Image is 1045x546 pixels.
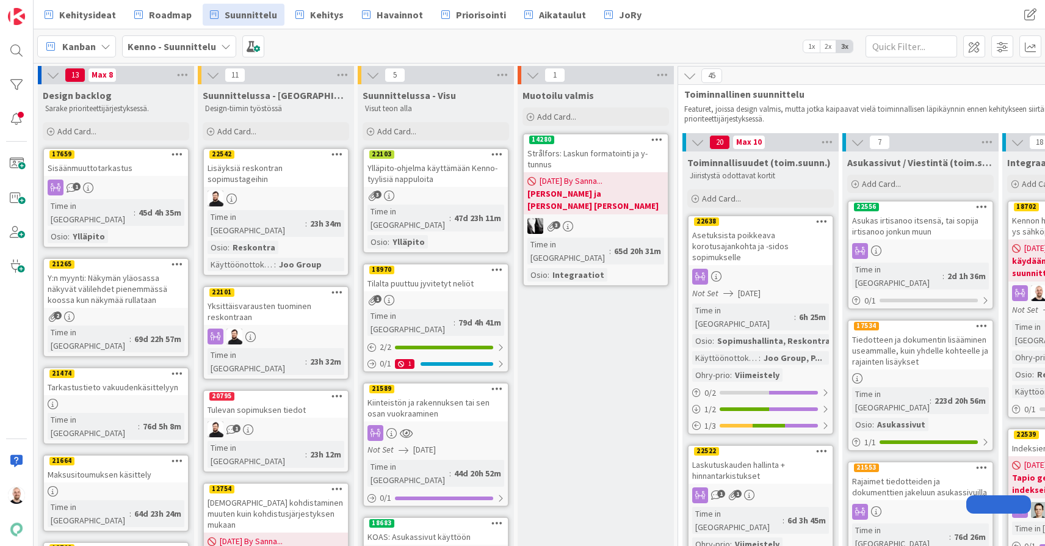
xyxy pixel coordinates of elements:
[140,420,184,433] div: 76d 5h 8m
[803,40,820,53] span: 1x
[736,139,762,145] div: Max 10
[225,7,277,22] span: Suunnittelu
[43,454,189,532] a: 21664Maksusitoumuksen käsittelyTime in [GEOGRAPHIC_DATA]:64d 23h 24m
[204,298,348,325] div: Yksittäisvarausten tuominen reskontraan
[48,230,68,243] div: Osio
[209,150,234,159] div: 22542
[864,294,876,307] span: 0 / 1
[377,126,416,137] span: Add Card...
[539,7,586,22] span: Aikataulut
[43,89,112,101] span: Design backlog
[204,391,348,418] div: 20795Tulevan sopimuksen tiedot
[364,518,508,529] div: 18683
[734,490,742,498] span: 1
[204,329,348,344] div: TK
[794,310,796,324] span: :
[128,40,216,53] b: Kenno - Suunnittelu
[852,418,872,431] div: Osio
[203,390,349,473] a: 20795Tulevan sopimuksen tiedotTKTime in [GEOGRAPHIC_DATA]:23h 12m
[388,235,389,249] span: :
[944,269,989,283] div: 2d 1h 36m
[307,217,344,230] div: 23h 34m
[689,216,833,265] div: 22638Asetuksista poikkeava korotusajankohta ja -sidos sopimukselle
[848,435,993,450] div: 1/1
[44,467,188,482] div: Maksusitoumuksen käsittely
[49,150,74,159] div: 17659
[43,148,189,248] a: 17659SisäänmuuttotarkastusTime in [GEOGRAPHIC_DATA]:45d 4h 35mOsio:Ylläpito
[129,332,131,346] span: :
[537,111,576,122] span: Add Card...
[205,104,347,114] p: Design-tiimin työstössä
[204,149,348,160] div: 22542
[942,269,944,283] span: :
[204,421,348,437] div: TK
[848,321,993,332] div: 17534
[694,217,719,226] div: 22638
[848,202,993,239] div: 22556Asukas irtisanoo itsensä, tai sopija irtisanoo jonkun muun
[203,286,349,380] a: 22101Yksittäisvarausten tuominen reskontraanTKTime in [GEOGRAPHIC_DATA]:23h 32m
[951,530,989,544] div: 76d 26m
[208,441,305,468] div: Time in [GEOGRAPHIC_DATA]
[517,4,593,26] a: Aikataulut
[1014,431,1039,439] div: 22539
[796,310,829,324] div: 6h 25m
[836,40,853,53] span: 3x
[136,206,184,219] div: 45d 4h 35m
[548,268,549,282] span: :
[692,507,783,534] div: Time in [GEOGRAPHIC_DATA]
[689,385,833,401] div: 0/2
[864,436,876,449] span: 1 / 1
[131,507,184,520] div: 64d 23h 24m
[204,484,348,495] div: 12754
[127,4,199,26] a: Roadmap
[854,464,879,472] div: 21553
[364,340,508,355] div: 2/2
[549,268,607,282] div: Integraatiot
[862,178,901,189] span: Add Card...
[233,424,240,432] span: 1
[363,382,509,507] a: 21589Kiinteistön ja rakennuksen tai sen osan vuokraaminenNot Set[DATE]Time in [GEOGRAPHIC_DATA]:4...
[866,35,957,57] input: Quick Filter...
[367,460,449,487] div: Time in [GEOGRAPHIC_DATA]
[367,309,454,336] div: Time in [GEOGRAPHIC_DATA]
[363,148,509,253] a: 22103Ylläpito-ohjelma käyttämään Kenno-tyylisiä nappuloitaTime in [GEOGRAPHIC_DATA]:47d 23h 11mOs...
[454,316,455,329] span: :
[377,7,423,22] span: Havainnot
[527,187,664,212] b: [PERSON_NAME] ja [PERSON_NAME] [PERSON_NAME]
[226,329,242,344] img: TK
[44,259,188,270] div: 21265
[209,288,234,297] div: 22101
[204,149,348,187] div: 22542Lisäyksiä reskontran sopimustageihin
[949,530,951,544] span: :
[689,418,833,434] div: 1/3
[692,351,759,365] div: Käyttöönottokriittisyys
[49,260,74,269] div: 21265
[692,288,718,299] i: Not Set
[783,514,784,527] span: :
[451,211,504,225] div: 47d 23h 11m
[522,89,594,101] span: Muotoilu valmis
[369,266,394,274] div: 18970
[527,218,543,234] img: KV
[449,467,451,480] span: :
[552,221,560,229] span: 3
[204,402,348,418] div: Tulevan sopimuksen tiedot
[208,348,305,375] div: Time in [GEOGRAPHIC_DATA]
[714,334,833,348] div: Sopimushallinta, Reskontra
[367,235,388,249] div: Osio
[689,457,833,484] div: Laskutuskauden hallinta + hinnantarkistukset
[364,149,508,187] div: 22103Ylläpito-ohjelma käyttämään Kenno-tyylisiä nappuloita
[204,287,348,298] div: 22101
[1014,203,1039,211] div: 18702
[276,258,325,271] div: Joo Group
[203,89,349,101] span: Suunnittelussa - Rautalangat
[689,216,833,227] div: 22638
[689,446,833,457] div: 22522
[208,258,274,271] div: Käyttöönottokriittisyys
[228,241,230,254] span: :
[930,394,931,407] span: :
[288,4,351,26] a: Kehitys
[692,304,794,330] div: Time in [GEOGRAPHIC_DATA]
[689,227,833,265] div: Asetuksista poikkeava korotusajankohta ja -sidos sopimukselle
[363,89,456,101] span: Suunnittelussa - Visu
